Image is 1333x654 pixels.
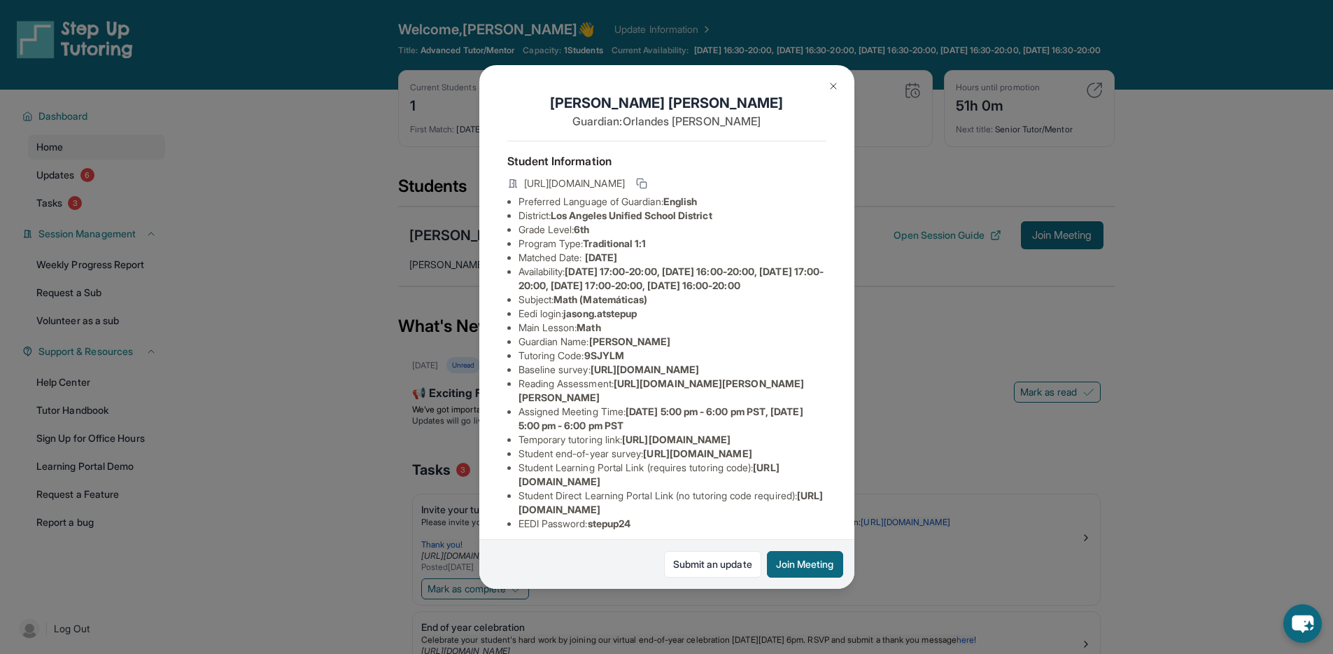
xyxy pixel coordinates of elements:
li: Eedi login : [519,307,826,321]
a: Submit an update [664,551,761,578]
li: Grade Level: [519,223,826,237]
li: Main Lesson : [519,321,826,335]
span: English [663,195,698,207]
p: Guardian: Orlandes [PERSON_NAME] [507,113,826,130]
span: [URL][DOMAIN_NAME] [591,363,699,375]
li: Student end-of-year survey : [519,447,826,461]
span: [DATE] 17:00-20:00, [DATE] 16:00-20:00, [DATE] 17:00-20:00, [DATE] 17:00-20:00, [DATE] 16:00-20:00 [519,265,824,291]
span: Math [577,321,600,333]
span: [URL][DOMAIN_NAME][PERSON_NAME][PERSON_NAME] [519,377,805,403]
li: Guardian Name : [519,335,826,349]
span: [DATE] [585,251,617,263]
span: Math (Matemáticas) [553,293,647,305]
li: Program Type: [519,237,826,251]
li: Matched Date: [519,251,826,265]
button: chat-button [1283,604,1322,643]
li: Student Learning Portal Link (requires tutoring code) : [519,461,826,489]
li: Availability: [519,265,826,293]
h1: [PERSON_NAME] [PERSON_NAME] [507,93,826,113]
li: Tutoring Code : [519,349,826,363]
li: Student Direct Learning Portal Link (no tutoring code required) : [519,489,826,517]
li: Reading Assessment : [519,377,826,405]
span: 6th [574,223,589,235]
span: [URL][DOMAIN_NAME] [622,433,731,445]
img: Close Icon [828,81,839,92]
span: Traditional 1:1 [583,237,646,249]
h4: Student Information [507,153,826,169]
span: 9SJYLM [584,349,624,361]
span: Los Angeles Unified School District [551,209,712,221]
li: Baseline survey : [519,363,826,377]
span: [PERSON_NAME] [589,335,671,347]
span: [URL][DOMAIN_NAME] [643,447,752,459]
button: Join Meeting [767,551,843,578]
li: Preferred Language of Guardian: [519,195,826,209]
span: [URL][DOMAIN_NAME] [524,176,625,190]
li: District: [519,209,826,223]
span: stepup24 [588,517,631,529]
span: [DATE] 5:00 pm - 6:00 pm PST, [DATE] 5:00 pm - 6:00 pm PST [519,405,803,431]
li: Subject : [519,293,826,307]
span: jasong.atstepup [563,307,637,319]
li: EEDI Password : [519,517,826,531]
li: Assigned Meeting Time : [519,405,826,433]
button: Copy link [633,175,650,192]
li: Temporary tutoring link : [519,433,826,447]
